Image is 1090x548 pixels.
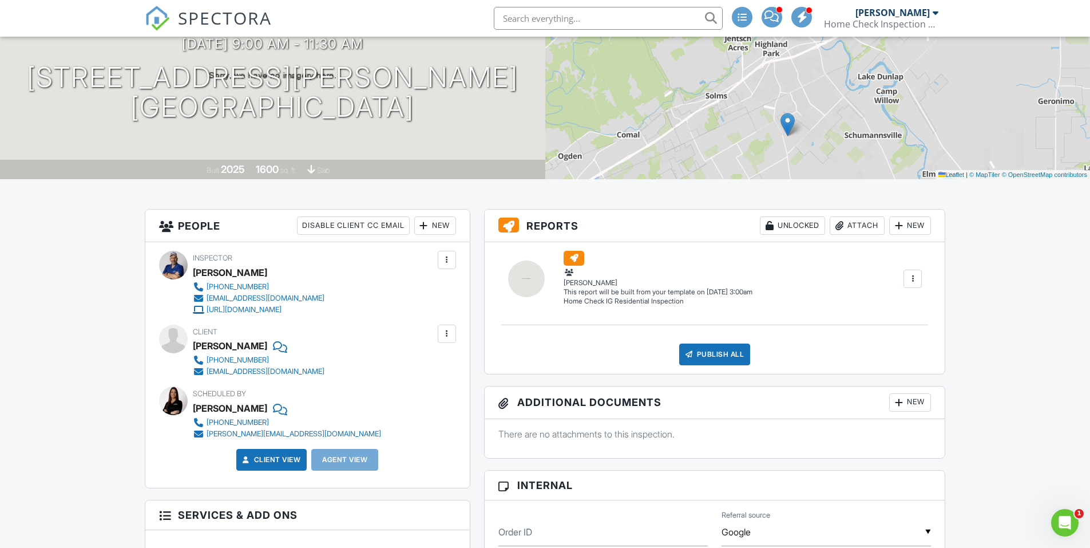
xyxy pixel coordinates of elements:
div: [URL][DOMAIN_NAME] [207,305,282,314]
a: Leaflet [938,171,964,178]
label: Referral source [722,510,770,521]
p: There are no attachments to this inspection. [498,428,932,440]
a: [PHONE_NUMBER] [193,354,324,366]
h3: Services & Add ons [145,500,470,530]
a: Client View [240,454,301,466]
a: [PHONE_NUMBER] [193,417,381,428]
div: [PERSON_NAME][EMAIL_ADDRESS][DOMAIN_NAME] [207,429,381,439]
span: Built [207,166,219,175]
input: Search everything... [494,7,723,30]
a: [PERSON_NAME][EMAIL_ADDRESS][DOMAIN_NAME] [193,428,381,440]
h3: Internal [485,471,945,500]
div: New [889,216,931,235]
iframe: Intercom live chat [1051,509,1079,537]
span: Scheduled By [193,389,246,398]
div: [PHONE_NUMBER] [207,418,269,427]
img: Marker [780,113,794,136]
img: The Best Home Inspection Software - Spectora [145,6,170,31]
a: © OpenStreetMap contributors [1002,171,1087,178]
h3: Reports [485,210,945,242]
div: New [414,216,456,235]
a: [PHONE_NUMBER] [193,281,324,293]
div: New [889,393,931,412]
a: © MapTiler [969,171,1000,178]
div: [PERSON_NAME] [193,337,267,354]
a: SPECTORA [145,15,272,40]
div: [PERSON_NAME] [564,267,752,287]
div: Publish All [679,344,751,365]
div: [EMAIL_ADDRESS][DOMAIN_NAME] [207,294,324,303]
span: sq. ft. [280,166,296,175]
span: | [966,171,968,178]
a: [EMAIL_ADDRESS][DOMAIN_NAME] [193,366,324,377]
h1: [STREET_ADDRESS][PERSON_NAME] [GEOGRAPHIC_DATA] [27,62,518,123]
span: SPECTORA [178,6,272,30]
div: [PERSON_NAME] [193,400,267,417]
div: [PHONE_NUMBER] [207,282,269,291]
div: Home Check Inspection Group [824,18,938,30]
div: Unlocked [760,216,825,235]
h3: [DATE] 9:00 am - 11:30 am [182,36,363,52]
div: Disable Client CC Email [297,216,410,235]
a: [EMAIL_ADDRESS][DOMAIN_NAME] [193,293,324,304]
span: 1 [1075,509,1084,518]
div: [PERSON_NAME] [855,7,930,18]
span: slab [317,166,330,175]
div: [PHONE_NUMBER] [207,356,269,365]
div: Attach [830,216,885,235]
div: 2025 [221,163,245,175]
h3: Additional Documents [485,387,945,419]
h3: People [145,210,470,242]
div: 1600 [256,163,279,175]
div: This report will be built from your template on [DATE] 3:00am [564,287,752,297]
span: Inspector [193,254,232,262]
div: [PERSON_NAME] [193,264,267,281]
span: Client [193,328,217,336]
div: [EMAIL_ADDRESS][DOMAIN_NAME] [207,367,324,376]
div: Home Check IG Residential Inspection [564,297,752,306]
label: Order ID [498,526,532,538]
a: [URL][DOMAIN_NAME] [193,304,324,316]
